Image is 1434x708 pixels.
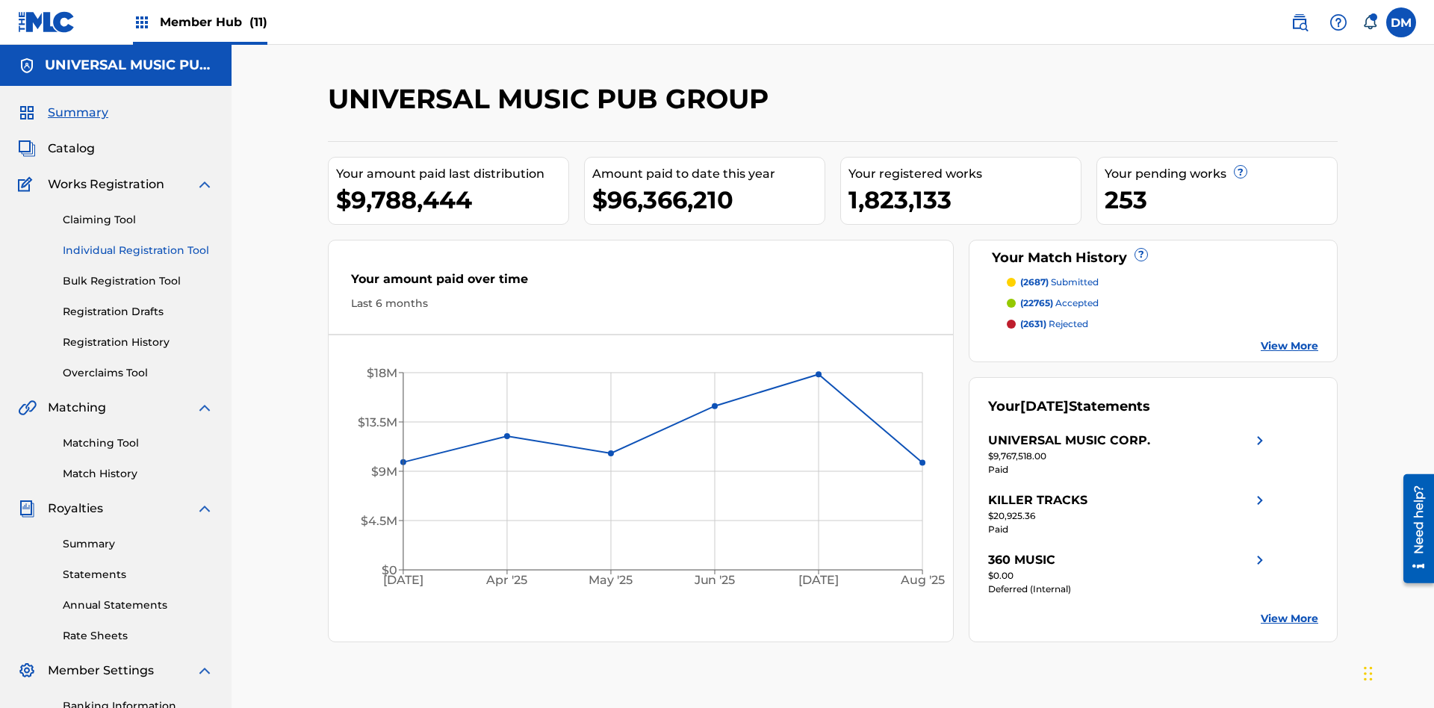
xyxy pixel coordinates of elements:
[63,435,214,451] a: Matching Tool
[1020,317,1088,331] p: rejected
[1020,276,1049,288] span: (2687)
[1251,491,1269,509] img: right chevron icon
[63,212,214,228] a: Claiming Tool
[1285,7,1314,37] a: Public Search
[1364,651,1373,696] div: Drag
[1386,7,1416,37] div: User Menu
[1020,276,1099,289] p: submitted
[336,165,568,183] div: Your amount paid last distribution
[1105,165,1337,183] div: Your pending works
[351,296,931,311] div: Last 6 months
[848,165,1081,183] div: Your registered works
[48,176,164,193] span: Works Registration
[18,662,36,680] img: Member Settings
[18,104,108,122] a: SummarySummary
[328,82,776,116] h2: UNIVERSAL MUSIC PUB GROUP
[988,509,1269,523] div: $20,925.36
[1007,296,1319,310] a: (22765) accepted
[1007,276,1319,289] a: (2687) submitted
[988,397,1150,417] div: Your Statements
[988,569,1269,583] div: $0.00
[988,450,1269,463] div: $9,767,518.00
[988,248,1319,268] div: Your Match History
[900,574,945,588] tspan: Aug '25
[48,662,154,680] span: Member Settings
[1329,13,1347,31] img: help
[18,104,36,122] img: Summary
[1359,636,1434,708] iframe: Chat Widget
[45,57,214,74] h5: UNIVERSAL MUSIC PUB GROUP
[196,399,214,417] img: expand
[358,415,397,429] tspan: $13.5M
[592,183,825,217] div: $96,366,210
[1323,7,1353,37] div: Help
[63,567,214,583] a: Statements
[988,432,1269,476] a: UNIVERSAL MUSIC CORP.right chevron icon$9,767,518.00Paid
[694,574,736,588] tspan: Jun '25
[336,183,568,217] div: $9,788,444
[988,551,1055,569] div: 360 MUSIC
[1020,318,1046,329] span: (2631)
[160,13,267,31] span: Member Hub
[988,491,1087,509] div: KILLER TRACKS
[63,536,214,552] a: Summary
[988,583,1269,596] div: Deferred (Internal)
[18,140,36,158] img: Catalog
[382,563,397,577] tspan: $0
[1235,166,1247,178] span: ?
[196,662,214,680] img: expand
[18,500,36,518] img: Royalties
[799,574,839,588] tspan: [DATE]
[383,574,423,588] tspan: [DATE]
[18,176,37,193] img: Works Registration
[1392,468,1434,591] iframe: Resource Center
[1261,611,1318,627] a: View More
[48,399,106,417] span: Matching
[1135,249,1147,261] span: ?
[48,104,108,122] span: Summary
[133,13,151,31] img: Top Rightsholders
[63,243,214,258] a: Individual Registration Tool
[1105,183,1337,217] div: 253
[1291,13,1309,31] img: search
[1020,398,1069,414] span: [DATE]
[988,551,1269,596] a: 360 MUSICright chevron icon$0.00Deferred (Internal)
[48,140,95,158] span: Catalog
[18,140,95,158] a: CatalogCatalog
[1261,338,1318,354] a: View More
[1020,296,1099,310] p: accepted
[589,574,633,588] tspan: May '25
[592,165,825,183] div: Amount paid to date this year
[18,399,37,417] img: Matching
[1020,297,1053,308] span: (22765)
[18,57,36,75] img: Accounts
[1251,551,1269,569] img: right chevron icon
[1007,317,1319,331] a: (2631) rejected
[988,523,1269,536] div: Paid
[361,514,397,528] tspan: $4.5M
[1251,432,1269,450] img: right chevron icon
[48,500,103,518] span: Royalties
[63,628,214,644] a: Rate Sheets
[18,11,75,33] img: MLC Logo
[196,176,214,193] img: expand
[486,574,528,588] tspan: Apr '25
[63,273,214,289] a: Bulk Registration Tool
[1362,15,1377,30] div: Notifications
[63,466,214,482] a: Match History
[63,335,214,350] a: Registration History
[63,304,214,320] a: Registration Drafts
[63,597,214,613] a: Annual Statements
[367,366,397,380] tspan: $18M
[63,365,214,381] a: Overclaims Tool
[249,15,267,29] span: (11)
[988,463,1269,476] div: Paid
[988,491,1269,536] a: KILLER TRACKSright chevron icon$20,925.36Paid
[848,183,1081,217] div: 1,823,133
[196,500,214,518] img: expand
[371,465,397,479] tspan: $9M
[988,432,1150,450] div: UNIVERSAL MUSIC CORP.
